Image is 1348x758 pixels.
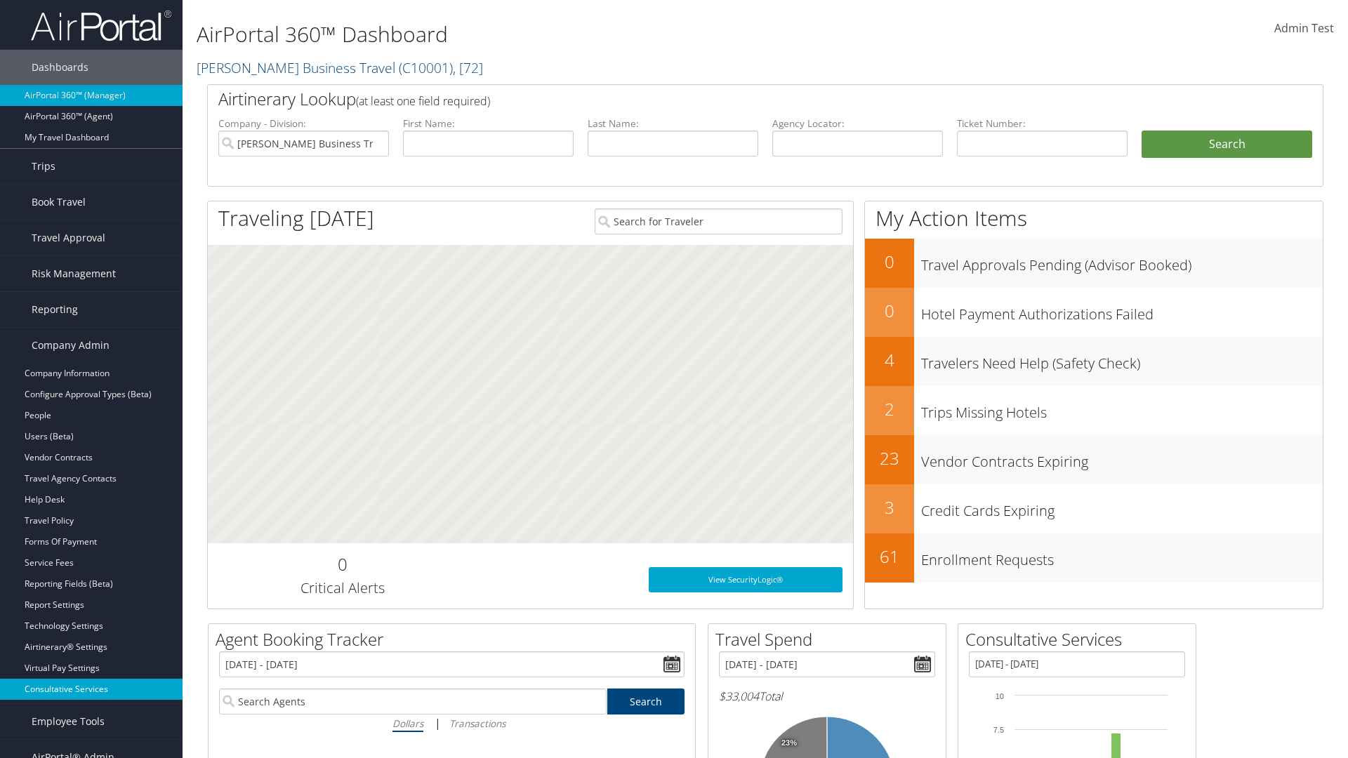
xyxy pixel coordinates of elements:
[719,689,759,704] span: $33,004
[957,117,1128,131] label: Ticket Number:
[595,208,842,234] input: Search for Traveler
[197,58,483,77] a: [PERSON_NAME] Business Travel
[392,717,423,730] i: Dollars
[865,484,1323,533] a: 3Credit Cards Expiring
[216,627,695,651] h2: Agent Booking Tracker
[403,117,574,131] label: First Name:
[607,689,685,714] a: Search
[219,689,607,714] input: Search Agents
[449,717,505,730] i: Transactions
[399,58,453,77] span: ( C10001 )
[865,435,1323,484] a: 23Vendor Contracts Expiring
[356,93,490,109] span: (at least one field required)
[32,256,116,291] span: Risk Management
[865,348,914,372] h2: 4
[197,20,955,49] h1: AirPortal 360™ Dashboard
[921,543,1323,570] h3: Enrollment Requests
[453,58,483,77] span: , [ 72 ]
[32,292,78,327] span: Reporting
[1274,20,1334,36] span: Admin Test
[588,117,758,131] label: Last Name:
[32,185,86,220] span: Book Travel
[772,117,943,131] label: Agency Locator:
[649,567,842,592] a: View SecurityLogic®
[865,533,1323,583] a: 61Enrollment Requests
[1142,131,1312,159] button: Search
[921,298,1323,324] h3: Hotel Payment Authorizations Failed
[996,692,1004,700] tspan: 10
[865,496,914,519] h2: 3
[993,726,1004,734] tspan: 7.5
[921,347,1323,373] h3: Travelers Need Help (Safety Check)
[218,87,1220,111] h2: Airtinerary Lookup
[965,627,1196,651] h2: Consultative Services
[865,397,914,421] h2: 2
[1274,7,1334,51] a: Admin Test
[715,627,946,651] h2: Travel Spend
[219,714,685,732] div: |
[781,739,797,747] tspan: 23%
[865,204,1323,233] h1: My Action Items
[921,396,1323,423] h3: Trips Missing Hotels
[921,494,1323,521] h3: Credit Cards Expiring
[865,386,1323,435] a: 2Trips Missing Hotels
[32,220,105,255] span: Travel Approval
[865,299,914,323] h2: 0
[32,149,55,184] span: Trips
[31,9,171,42] img: airportal-logo.png
[32,328,110,363] span: Company Admin
[865,337,1323,386] a: 4Travelers Need Help (Safety Check)
[921,248,1323,275] h3: Travel Approvals Pending (Advisor Booked)
[865,446,914,470] h2: 23
[218,552,466,576] h2: 0
[32,50,88,85] span: Dashboards
[32,704,105,739] span: Employee Tools
[719,689,935,704] h6: Total
[218,204,374,233] h1: Traveling [DATE]
[865,545,914,568] h2: 61
[218,578,466,598] h3: Critical Alerts
[865,250,914,274] h2: 0
[865,239,1323,288] a: 0Travel Approvals Pending (Advisor Booked)
[921,445,1323,472] h3: Vendor Contracts Expiring
[865,288,1323,337] a: 0Hotel Payment Authorizations Failed
[218,117,389,131] label: Company - Division:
